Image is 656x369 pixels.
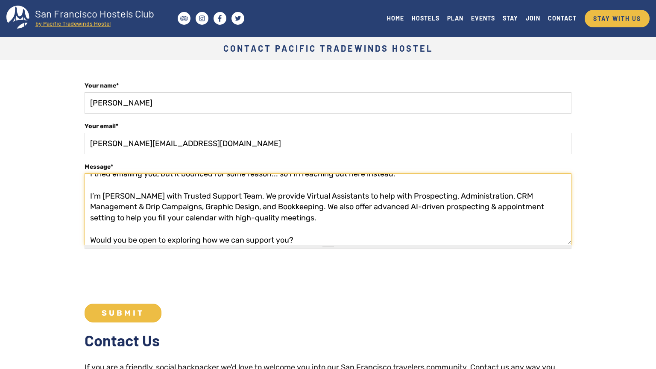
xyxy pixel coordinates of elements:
[408,12,443,24] a: HOSTELS
[85,331,571,349] h1: Contact Us
[35,7,154,20] tspan: San Francisco Hostels Club
[6,6,162,31] a: San Francisco Hostels Club by Pacific Tradewinds Hostel
[111,163,113,170] span: This field is required.
[116,82,119,89] span: This field is required.
[467,12,499,24] a: EVENTS
[35,20,111,27] tspan: by Pacific Tradewinds Hostel
[383,12,408,24] a: HOME
[85,304,161,322] button: Submit
[85,82,119,90] label: Your name
[585,10,650,27] a: STAY WITH US
[85,258,214,291] iframe: reCAPTCHA
[544,12,580,24] a: CONTACT
[85,163,113,171] label: Message
[522,12,544,24] a: JOIN
[499,12,522,24] a: STAY
[443,12,467,24] a: PLAN
[85,122,118,131] label: Your email
[116,123,118,130] span: This field is required.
